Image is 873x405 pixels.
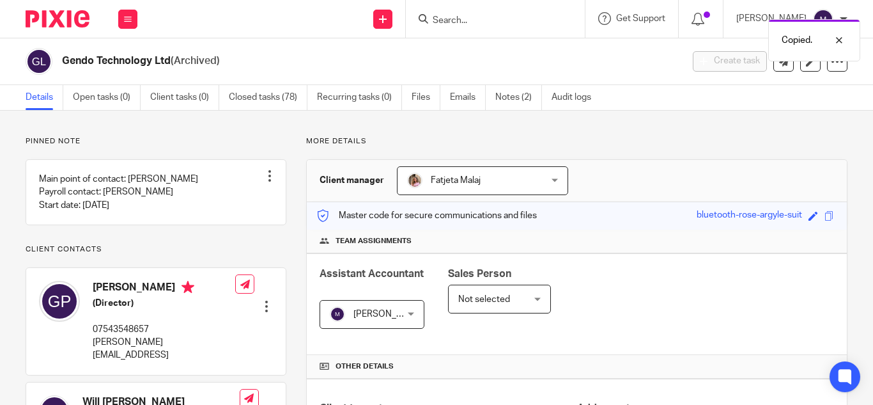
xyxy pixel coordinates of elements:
a: Details [26,85,63,110]
p: More details [306,136,847,147]
h5: (Director) [93,297,235,310]
span: Other details [336,361,394,372]
span: Assistant Accountant [320,269,424,279]
p: Master code for secure communications and files [316,209,537,222]
h2: Gendo Technology Ltd [62,54,552,68]
img: svg%3E [39,281,80,322]
h3: Client manager [320,174,384,187]
a: Audit logs [552,85,601,110]
a: Client tasks (0) [150,85,219,110]
span: [PERSON_NAME] [353,310,424,319]
span: (Archived) [171,56,220,66]
p: [PERSON_NAME][EMAIL_ADDRESS] [93,336,235,362]
h4: [PERSON_NAME] [93,281,235,297]
p: Copied. [782,34,812,47]
a: Files [412,85,440,110]
a: Notes (2) [495,85,542,110]
span: Sales Person [448,269,511,279]
img: svg%3E [26,48,52,75]
input: Search [431,15,546,27]
a: Recurring tasks (0) [317,85,402,110]
p: Client contacts [26,244,286,255]
div: bluetooth-rose-argyle-suit [697,209,802,223]
img: MicrosoftTeams-image%20(5).png [407,173,422,188]
a: Closed tasks (78) [229,85,307,110]
p: 07543548657 [93,323,235,336]
span: Not selected [458,295,510,304]
img: svg%3E [813,9,833,29]
img: svg%3E [330,306,345,322]
img: Pixie [26,10,89,28]
span: Fatjeta Malaj [431,176,481,185]
a: Open tasks (0) [73,85,141,110]
i: Primary [182,281,194,294]
span: Team assignments [336,236,412,246]
a: Emails [450,85,486,110]
button: Create task [693,51,767,72]
p: Pinned note [26,136,286,147]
